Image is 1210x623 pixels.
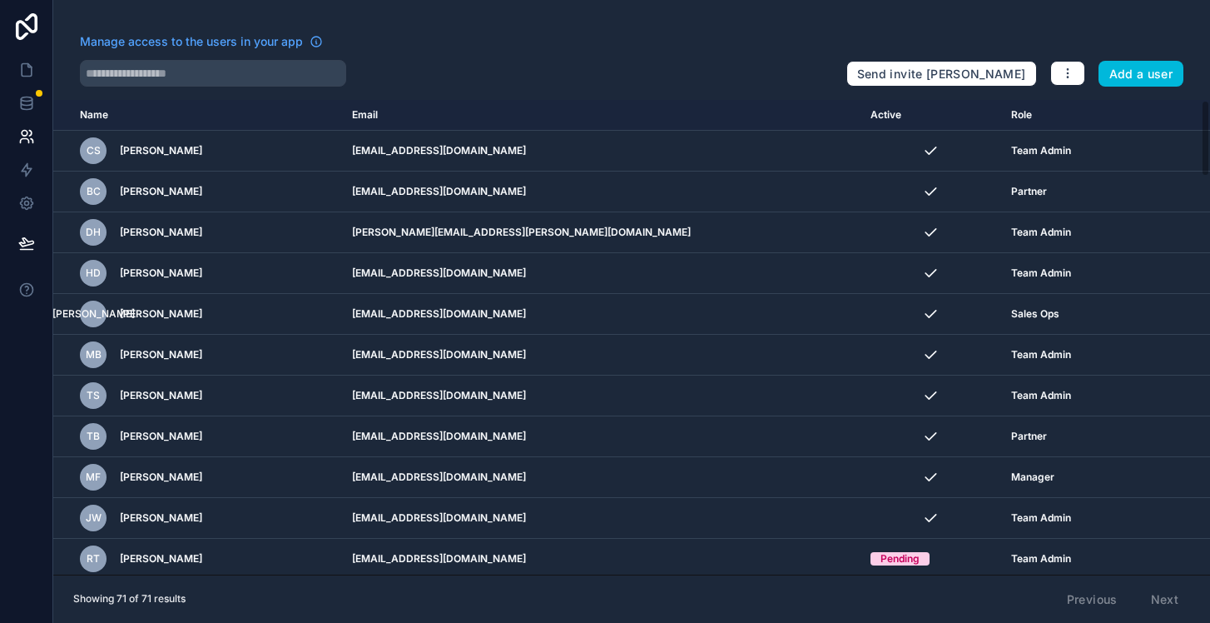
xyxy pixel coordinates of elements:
td: [EMAIL_ADDRESS][DOMAIN_NAME] [342,172,860,212]
span: Team Admin [1011,348,1071,361]
span: [PERSON_NAME] [120,430,202,443]
th: Active [860,100,1001,131]
span: Manager [1011,471,1054,484]
td: [EMAIL_ADDRESS][DOMAIN_NAME] [342,416,860,457]
td: [EMAIL_ADDRESS][DOMAIN_NAME] [342,539,860,580]
td: [EMAIL_ADDRESS][DOMAIN_NAME] [342,253,860,294]
span: [PERSON_NAME] [120,552,202,566]
td: [PERSON_NAME][EMAIL_ADDRESS][PERSON_NAME][DOMAIN_NAME] [342,212,860,253]
td: [EMAIL_ADDRESS][DOMAIN_NAME] [342,376,860,416]
th: Email [342,100,860,131]
span: BC [87,185,101,198]
span: Partner [1011,430,1047,443]
span: DH [86,226,101,239]
span: MB [86,348,102,361]
span: MF [86,471,101,484]
th: Role [1001,100,1158,131]
td: [EMAIL_ADDRESS][DOMAIN_NAME] [342,498,860,539]
button: Send invite [PERSON_NAME] [846,61,1037,87]
div: scrollable content [53,100,1210,575]
span: [PERSON_NAME] [120,348,202,361]
span: [PERSON_NAME] [120,267,202,280]
span: TB [87,430,100,443]
td: [EMAIL_ADDRESS][DOMAIN_NAME] [342,131,860,172]
div: Pending [880,552,920,566]
span: CS [87,144,101,157]
span: Team Admin [1011,144,1071,157]
span: Partner [1011,185,1047,198]
th: Name [53,100,342,131]
td: [EMAIL_ADDRESS][DOMAIN_NAME] [342,335,860,376]
td: [EMAIL_ADDRESS][DOMAIN_NAME] [342,294,860,335]
span: [PERSON_NAME] [120,144,202,157]
span: [PERSON_NAME] [120,471,202,484]
a: Manage access to the users in your app [80,33,323,50]
span: [PERSON_NAME] [120,389,202,402]
span: Sales Ops [1011,307,1059,321]
span: [PERSON_NAME] [120,226,202,239]
span: Team Admin [1011,226,1071,239]
span: JW [86,511,102,525]
span: Manage access to the users in your app [80,33,303,50]
span: TS [87,389,100,402]
span: Showing 71 of 71 results [73,592,186,606]
span: [PERSON_NAME] [52,307,135,321]
button: Add a user [1098,61,1184,87]
span: [PERSON_NAME] [120,185,202,198]
span: [PERSON_NAME] [120,307,202,321]
span: Team Admin [1011,511,1071,525]
td: [EMAIL_ADDRESS][DOMAIN_NAME] [342,457,860,498]
span: Team Admin [1011,389,1071,402]
span: [PERSON_NAME] [120,511,202,525]
span: RT [87,552,100,566]
span: Team Admin [1011,267,1071,280]
span: Team Admin [1011,552,1071,566]
span: HD [86,267,101,280]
